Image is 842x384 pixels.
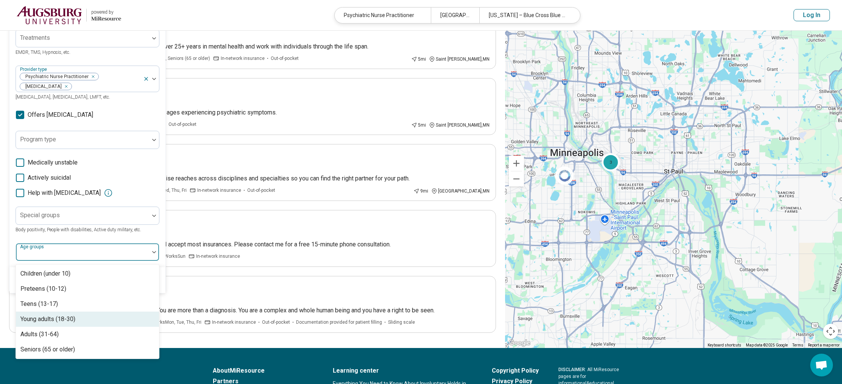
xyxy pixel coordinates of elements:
[411,56,426,63] div: 5 mi
[411,122,426,129] div: 5 mi
[388,319,415,326] span: Sliding scale
[808,343,840,347] a: Report a map error
[507,338,532,348] a: Open this area in Google Maps (opens a new window)
[28,188,101,197] span: Help with [MEDICAL_DATA]
[16,94,110,100] span: [MEDICAL_DATA], [MEDICAL_DATA], LMFT, etc.
[558,367,585,372] span: DISCLAIMER
[20,299,58,309] div: Teens (13-17)
[38,240,490,249] p: I am here to help. I am accepting new clients and accept most insurances. Please contact me for a...
[810,354,833,376] div: Open chat
[247,187,275,194] span: Out-of-pocket
[38,42,490,51] p: I have a broad range of psych experience with over 25+ years in mental health and work with indiv...
[333,366,472,375] a: Learning center
[271,55,299,62] span: Out-of-pocket
[221,55,265,62] span: In-network insurance
[20,212,60,219] label: Special groups
[20,136,56,143] label: Program type
[164,253,186,260] span: Works Sun
[20,67,48,72] label: Provider type
[823,324,838,339] button: Map camera controls
[197,187,241,194] span: In-network insurance
[38,174,490,183] p: We’re a diverse team of providers whose expertise reaches across disciplines and specialties so y...
[12,6,121,24] a: Augsburg Universitypowered by
[20,345,75,354] div: Seniors (65 or older)
[17,6,82,24] img: Augsburg University
[20,330,59,339] div: Adults (31-64)
[492,366,539,375] a: Copyright Policy
[429,122,490,129] div: Saint [PERSON_NAME] , MN
[507,338,532,348] img: Google
[38,306,490,315] p: You are more than a collection of symptoms. You are more than a diagnosis. You are a complex and ...
[20,315,75,324] div: Young adults (18-30)
[431,188,490,194] div: [GEOGRAPHIC_DATA] , MN
[16,227,141,232] span: Body positivity, People with disabilities, Active duty military, etc.
[429,56,490,63] div: Saint [PERSON_NAME] , MN
[20,83,64,90] span: [MEDICAL_DATA]
[479,8,575,23] div: [US_STATE] – Blue Cross Blue Shield
[168,121,196,128] span: Out-of-pocket
[213,366,313,375] a: AboutMiResource
[509,171,524,187] button: Zoom out
[746,343,788,347] span: Map data ©2025 Google
[20,244,45,249] label: Age groups
[196,253,240,260] span: In-network insurance
[28,158,78,167] span: Medically unstable
[602,153,620,171] div: 3
[335,8,431,23] div: Psychiatric Nurse Practitioner
[296,319,382,326] span: Documentation provided for patient filling
[20,73,91,80] span: Psychiatric Nurse Practitioner
[413,188,428,194] div: 9 mi
[152,319,201,326] span: Works Mon, Tue, Thu, Fri
[708,343,741,348] button: Keyboard shortcuts
[262,319,290,326] span: Out-of-pocket
[792,343,803,347] a: Terms (opens in new tab)
[20,34,50,41] label: Treatments
[28,110,93,119] span: Offers [MEDICAL_DATA]
[212,319,256,326] span: In-network insurance
[38,108,490,117] p: [PERSON_NAME] specializes in treatment of all ages experiencing psychiatric symptoms.
[91,9,121,16] div: powered by
[431,8,479,23] div: [GEOGRAPHIC_DATA][PERSON_NAME], [GEOGRAPHIC_DATA]
[20,284,66,293] div: Preteens (10-12)
[16,50,70,55] span: EMDR, TMS, Hypnosis, etc.
[20,269,70,278] div: Children (under 10)
[28,173,71,182] span: Actively suicidal
[794,9,830,21] button: Log In
[509,156,524,171] button: Zoom in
